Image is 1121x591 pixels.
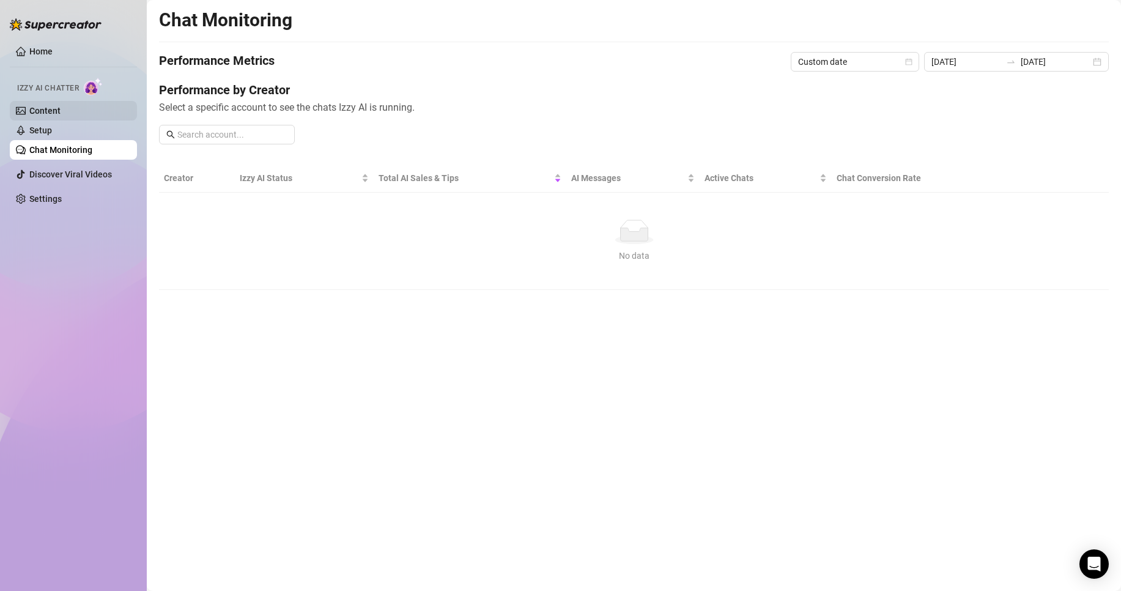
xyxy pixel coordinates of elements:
span: calendar [905,58,912,65]
span: Custom date [798,53,912,71]
a: Settings [29,194,62,204]
a: Discover Viral Videos [29,169,112,179]
span: Total AI Sales & Tips [379,171,552,185]
img: logo-BBDzfeDw.svg [10,18,102,31]
input: End date [1021,55,1090,69]
span: Izzy AI Status [240,171,360,185]
th: Chat Conversion Rate [832,164,1013,193]
span: Select a specific account to see the chats Izzy AI is running. [159,100,1109,115]
h4: Performance by Creator [159,81,1109,98]
a: Home [29,46,53,56]
th: AI Messages [566,164,700,193]
th: Total AI Sales & Tips [374,164,566,193]
span: Active Chats [705,171,817,185]
img: AI Chatter [84,78,103,95]
div: Open Intercom Messenger [1079,549,1109,579]
th: Active Chats [700,164,832,193]
th: Izzy AI Status [235,164,374,193]
span: swap-right [1006,57,1016,67]
input: Search account... [177,128,287,141]
a: Setup [29,125,52,135]
h4: Performance Metrics [159,52,275,72]
span: Izzy AI Chatter [17,83,79,94]
input: Start date [931,55,1001,69]
span: search [166,130,175,139]
h2: Chat Monitoring [159,9,292,32]
span: AI Messages [571,171,685,185]
a: Chat Monitoring [29,145,92,155]
th: Creator [159,164,235,193]
div: No data [169,249,1099,262]
a: Content [29,106,61,116]
span: to [1006,57,1016,67]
